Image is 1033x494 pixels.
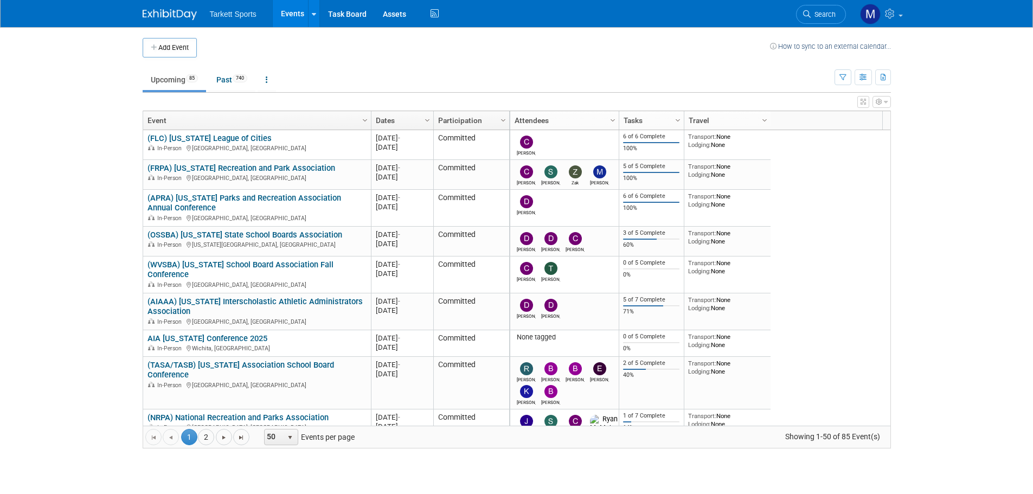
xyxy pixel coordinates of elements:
img: David Dwyer [520,195,533,208]
img: Dennis Regan [544,232,557,245]
div: None None [688,412,766,428]
div: Bernie Mulvaney [541,375,560,382]
img: Steve Naum [544,415,557,428]
div: 100% [623,175,679,182]
div: David Ross [517,245,536,252]
span: Column Settings [423,116,432,125]
a: Participation [438,111,502,130]
span: - [398,230,400,239]
img: In-Person Event [148,215,155,220]
span: Transport: [688,296,716,304]
a: (OSSBA) [US_STATE] State School Boards Association [147,230,342,240]
td: Committed [433,409,509,462]
img: Chris Wedge [569,415,582,428]
span: Column Settings [608,116,617,125]
div: [DATE] [376,306,428,315]
td: Committed [433,160,509,190]
span: In-Person [157,215,185,222]
span: Lodging: [688,304,711,312]
div: [DATE] [376,193,428,202]
span: In-Person [157,175,185,182]
span: select [286,433,294,442]
a: Tasks [624,111,677,130]
img: David Dwyer [544,299,557,312]
span: Lodging: [688,368,711,375]
a: Column Settings [497,111,509,127]
a: (TASA/TASB) [US_STATE] Association School Board Conference [147,360,334,380]
div: 5 of 5 Complete [623,163,679,170]
span: Lodging: [688,238,711,245]
div: Wichita, [GEOGRAPHIC_DATA] [147,343,366,352]
span: Column Settings [760,116,769,125]
td: Committed [433,130,509,160]
img: Robert Wilcox [520,362,533,375]
img: In-Person Event [148,281,155,287]
button: Add Event [143,38,197,57]
span: Lodging: [688,171,711,178]
div: Donny Jones [517,312,536,319]
img: In-Person Event [148,345,155,350]
span: Transport: [688,229,716,237]
div: [DATE] [376,297,428,306]
span: In-Person [157,424,185,431]
div: Serge Silva [541,178,560,185]
div: [GEOGRAPHIC_DATA], [GEOGRAPHIC_DATA] [147,317,366,326]
span: Lodging: [688,141,711,149]
img: Donny Jones [520,299,533,312]
span: Events per page [250,429,365,445]
a: Column Settings [759,111,771,127]
span: - [398,413,400,421]
img: Brandon Parrott [544,385,557,398]
div: Dennis Regan [541,245,560,252]
a: (FLC) [US_STATE] League of Cities [147,133,272,143]
div: [DATE] [376,422,428,431]
span: Transport: [688,333,716,341]
span: 1 [181,429,197,445]
div: None tagged [514,333,614,342]
div: [DATE] [376,269,428,278]
div: [DATE] [376,133,428,143]
a: Column Settings [672,111,684,127]
div: 3 of 5 Complete [623,229,679,237]
span: - [398,194,400,202]
span: In-Person [157,345,185,352]
div: 71% [623,308,679,316]
img: Ryan McMahan [590,415,621,432]
img: In-Person Event [148,145,155,150]
td: Committed [433,227,509,256]
div: None None [688,296,766,312]
a: Column Settings [359,111,371,127]
div: Chris Patton [566,245,585,252]
div: [GEOGRAPHIC_DATA], [GEOGRAPHIC_DATA] [147,380,366,389]
div: None None [688,333,766,349]
div: None None [688,259,766,275]
div: [DATE] [376,143,428,152]
div: [DATE] [376,239,428,248]
span: - [398,260,400,268]
span: Lodging: [688,267,711,275]
span: 85 [186,74,198,82]
img: In-Person Event [148,175,155,180]
span: - [398,134,400,142]
img: Bryan Cox [569,362,582,375]
img: ExhibitDay [143,9,197,20]
div: Mathieu Martel [590,178,609,185]
div: 0 of 5 Complete [623,259,679,267]
div: 0 of 5 Complete [623,333,679,341]
div: Zak Sigler [566,178,585,185]
div: [DATE] [376,172,428,182]
span: In-Person [157,145,185,152]
div: [GEOGRAPHIC_DATA], [GEOGRAPHIC_DATA] [147,173,366,182]
img: In-Person Event [148,241,155,247]
img: Mathieu Martel [593,165,606,178]
div: Brandon Parrott [541,398,560,405]
span: In-Person [157,382,185,389]
span: In-Person [157,281,185,288]
a: Column Settings [607,111,619,127]
a: Event [147,111,364,130]
img: Mathieu Martel [860,4,881,24]
div: Trent Gabbert [541,275,560,282]
span: - [398,334,400,342]
a: (WVSBA) [US_STATE] School Board Association Fall Conference [147,260,333,280]
img: Trent Gabbert [544,262,557,275]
